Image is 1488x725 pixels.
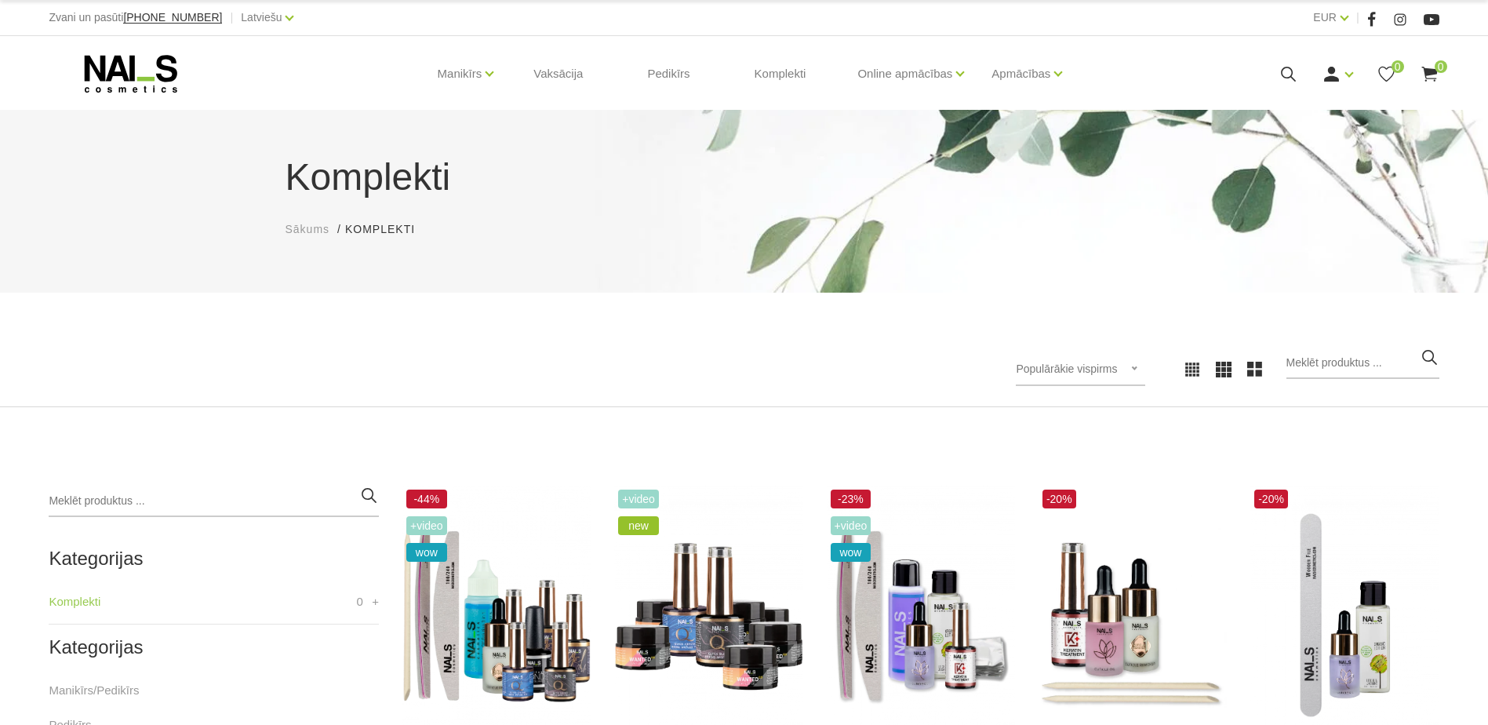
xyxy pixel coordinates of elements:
a: 0 [1420,64,1439,84]
h2: Kategorijas [49,637,379,658]
span: [PHONE_NUMBER] [123,11,222,24]
a: Latviešu [241,8,282,27]
a: [PHONE_NUMBER] [123,12,222,24]
span: 0 [357,592,363,611]
a: + [372,592,379,611]
a: Sākums [286,221,330,238]
input: Meklēt produktus ... [1286,348,1439,379]
span: 0 [1435,60,1447,73]
span: +Video [406,516,447,535]
span: Populārākie vispirms [1016,362,1117,375]
span: wow [831,543,871,562]
a: Komplekti [742,36,819,111]
span: | [1356,8,1359,27]
span: Sākums [286,223,330,235]
a: 0 [1377,64,1396,84]
a: Pedikīrs [635,36,702,111]
div: Zvani un pasūti [49,8,222,27]
a: Komplekti [49,592,100,611]
a: Apmācības [991,42,1050,105]
li: Komplekti [345,221,431,238]
span: +Video [831,516,871,535]
a: Manikīrs [438,42,482,105]
span: wow [406,543,447,562]
span: | [230,8,233,27]
a: Manikīrs/Pedikīrs [49,681,139,700]
h2: Kategorijas [49,548,379,569]
span: -23% [831,490,871,508]
span: -20% [1254,490,1288,508]
span: -20% [1042,490,1076,508]
a: EUR [1313,8,1337,27]
span: 0 [1392,60,1404,73]
span: -44% [406,490,447,508]
span: +Video [618,490,659,508]
a: Online apmācības [857,42,952,105]
input: Meklēt produktus ... [49,486,379,517]
span: new [618,516,659,535]
h1: Komplekti [286,149,1203,206]
a: Vaksācija [521,36,595,111]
